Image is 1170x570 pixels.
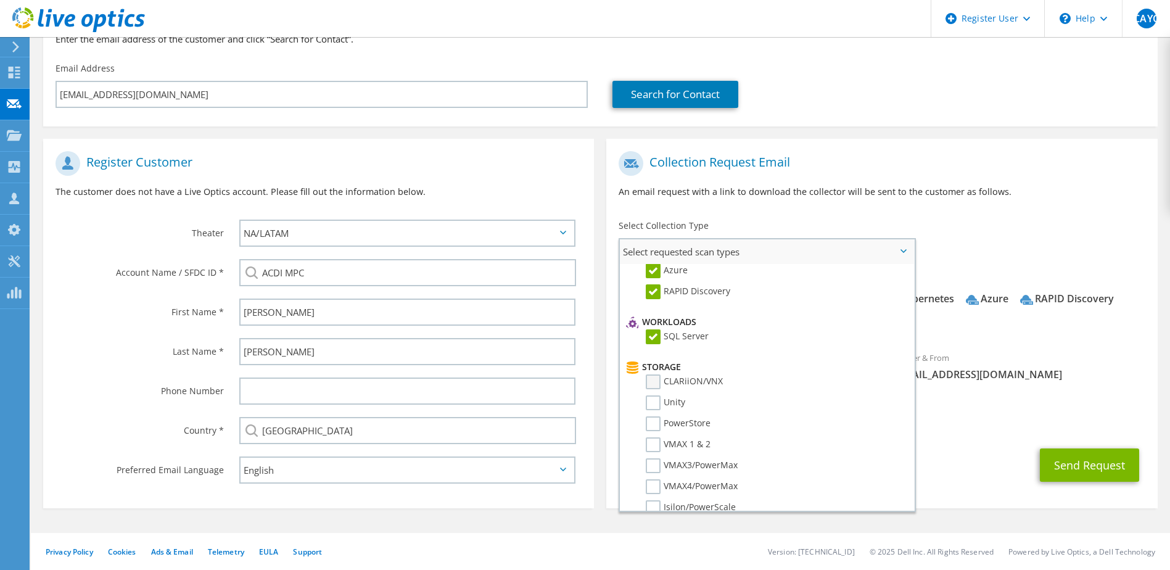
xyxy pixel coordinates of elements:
[646,374,723,389] label: CLARiiON/VNX
[259,547,278,557] a: EULA
[56,378,224,397] label: Phone Number
[56,259,224,279] label: Account Name / SFDC ID *
[646,263,688,278] label: Azure
[606,394,1157,436] div: CC & Reply To
[612,81,738,108] a: Search for Contact
[623,360,907,374] li: Storage
[882,345,1158,387] div: Sender & From
[56,417,224,437] label: Country *
[646,458,738,473] label: VMAX3/PowerMax
[894,368,1145,381] span: [EMAIL_ADDRESS][DOMAIN_NAME]
[966,292,1008,306] div: Azure
[56,185,582,199] p: The customer does not have a Live Optics account. Please fill out the information below.
[56,299,224,318] label: First Name *
[208,547,244,557] a: Telemetry
[620,239,913,264] span: Select requested scan types
[646,329,709,344] label: SQL Server
[56,220,224,239] label: Theater
[870,547,994,557] li: © 2025 Dell Inc. All Rights Reserved
[1020,292,1114,306] div: RAPID Discovery
[623,315,907,329] li: Workloads
[646,416,711,431] label: PowerStore
[46,547,93,557] a: Privacy Policy
[646,437,711,452] label: VMAX 1 & 2
[768,547,855,557] li: Version: [TECHNICAL_ID]
[606,269,1157,338] div: Requested Collections
[56,151,575,176] h1: Register Customer
[619,151,1139,176] h1: Collection Request Email
[56,32,1145,46] h3: Enter the email address of the customer and click “Search for Contact”.
[293,547,322,557] a: Support
[151,547,193,557] a: Ads & Email
[646,395,685,410] label: Unity
[646,479,738,494] label: VMAX4/PowerMax
[619,185,1145,199] p: An email request with a link to download the collector will be sent to the customer as follows.
[108,547,136,557] a: Cookies
[56,456,224,476] label: Preferred Email Language
[1060,13,1071,24] svg: \n
[1137,9,1156,28] span: CAYC
[1040,448,1139,482] button: Send Request
[56,338,224,358] label: Last Name *
[646,500,736,515] label: Isilon/PowerScale
[606,345,882,387] div: To
[885,292,954,306] div: Kubernetes
[646,284,730,299] label: RAPID Discovery
[619,220,709,232] label: Select Collection Type
[56,62,115,75] label: Email Address
[1008,547,1155,557] li: Powered by Live Optics, a Dell Technology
